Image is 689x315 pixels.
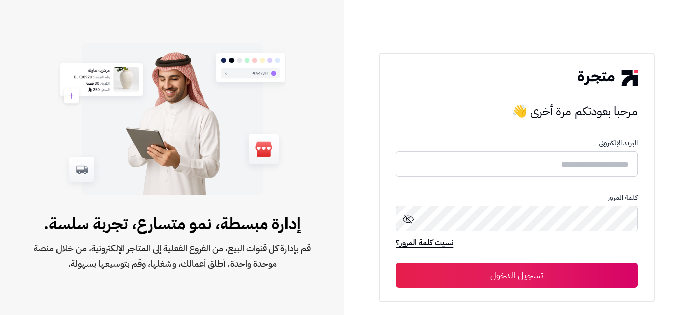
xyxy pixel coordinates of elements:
h3: مرحبا بعودتكم مرة أخرى 👋 [396,101,637,121]
span: إدارة مبسطة، نمو متسارع، تجربة سلسة. [32,212,312,236]
p: كلمة المرور [396,194,637,202]
p: البريد الإلكترونى [396,139,637,147]
button: تسجيل الدخول [396,263,637,288]
a: نسيت كلمة المرور؟ [396,237,453,251]
img: logo-2.png [578,70,637,86]
span: قم بإدارة كل قنوات البيع، من الفروع الفعلية إلى المتاجر الإلكترونية، من خلال منصة موحدة واحدة. أط... [32,241,312,271]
